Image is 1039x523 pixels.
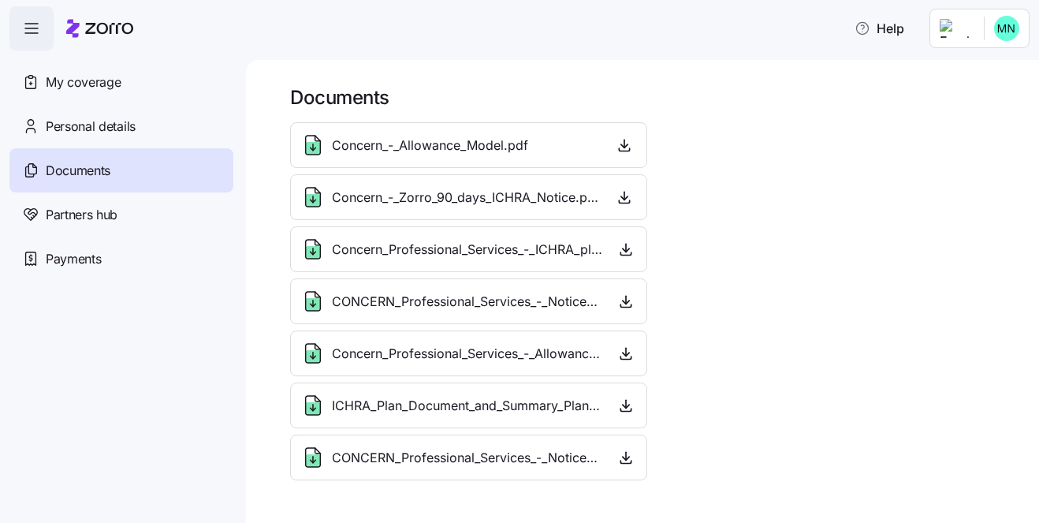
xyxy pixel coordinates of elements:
[842,13,917,44] button: Help
[46,117,136,136] span: Personal details
[9,104,233,148] a: Personal details
[290,85,1017,110] h1: Documents
[332,448,602,468] span: CONCERN_Professional_Services_-_Notice_-_2026.pdf
[940,19,971,38] img: Employer logo
[855,19,904,38] span: Help
[46,249,101,269] span: Payments
[9,60,233,104] a: My coverage
[9,148,233,192] a: Documents
[332,136,528,155] span: Concern_-_Allowance_Model.pdf
[332,188,599,207] span: Concern_-_Zorro_90_days_ICHRA_Notice.pdf
[332,292,602,312] span: CONCERN_Professional_Services_-_Notice_-_2025.pdf
[46,161,110,181] span: Documents
[332,344,602,364] span: Concern_Professional_Services_-_Allowance_Model_-_2025.pdf
[46,205,117,225] span: Partners hub
[9,237,233,281] a: Payments
[332,396,602,416] span: ICHRA_Plan_Document_and_Summary_Plan_Description_-_2026.pdf
[46,73,121,92] span: My coverage
[994,16,1019,41] img: b0ee0d05d7ad5b312d7e0d752ccfd4ca
[332,240,602,260] span: Concern_Professional_Services_-_ICHRA_plan_docs_2024.pdf
[9,192,233,237] a: Partners hub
